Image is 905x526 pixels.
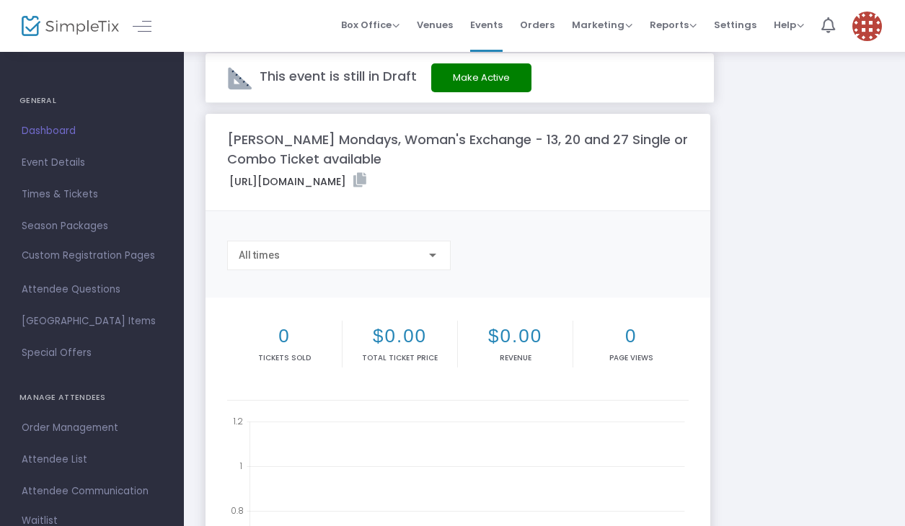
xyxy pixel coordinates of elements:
[22,419,162,437] span: Order Management
[19,86,164,115] h4: GENERAL
[227,130,689,169] m-panel-title: [PERSON_NAME] Mondays, Woman's Exchange - 13, 20 and 27 Single or Combo Ticket available
[520,6,555,43] span: Orders
[461,352,570,363] p: Revenue
[22,153,162,172] span: Event Details
[19,383,164,412] h4: MANAGE ATTENDEES
[239,249,280,261] span: All times
[22,344,162,362] span: Special Offers
[650,18,697,32] span: Reports
[22,249,155,263] span: Custom Registration Pages
[417,6,453,43] span: Venues
[260,67,417,85] span: This event is still in Draft
[22,122,162,141] span: Dashboard
[461,325,570,347] h2: $0.00
[341,18,399,32] span: Box Office
[431,63,531,92] button: Make Active
[230,352,339,363] p: Tickets sold
[576,352,686,363] p: Page Views
[576,325,686,347] h2: 0
[572,18,632,32] span: Marketing
[229,173,366,190] label: [URL][DOMAIN_NAME]
[227,66,252,91] img: draft-event.png
[345,325,454,347] h2: $0.00
[22,482,162,501] span: Attendee Communication
[345,352,454,363] p: Total Ticket Price
[714,6,756,43] span: Settings
[470,6,503,43] span: Events
[22,185,162,204] span: Times & Tickets
[22,280,162,299] span: Attendee Questions
[774,18,804,32] span: Help
[22,217,162,236] span: Season Packages
[22,450,162,469] span: Attendee List
[230,325,339,347] h2: 0
[22,312,162,331] span: [GEOGRAPHIC_DATA] Items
